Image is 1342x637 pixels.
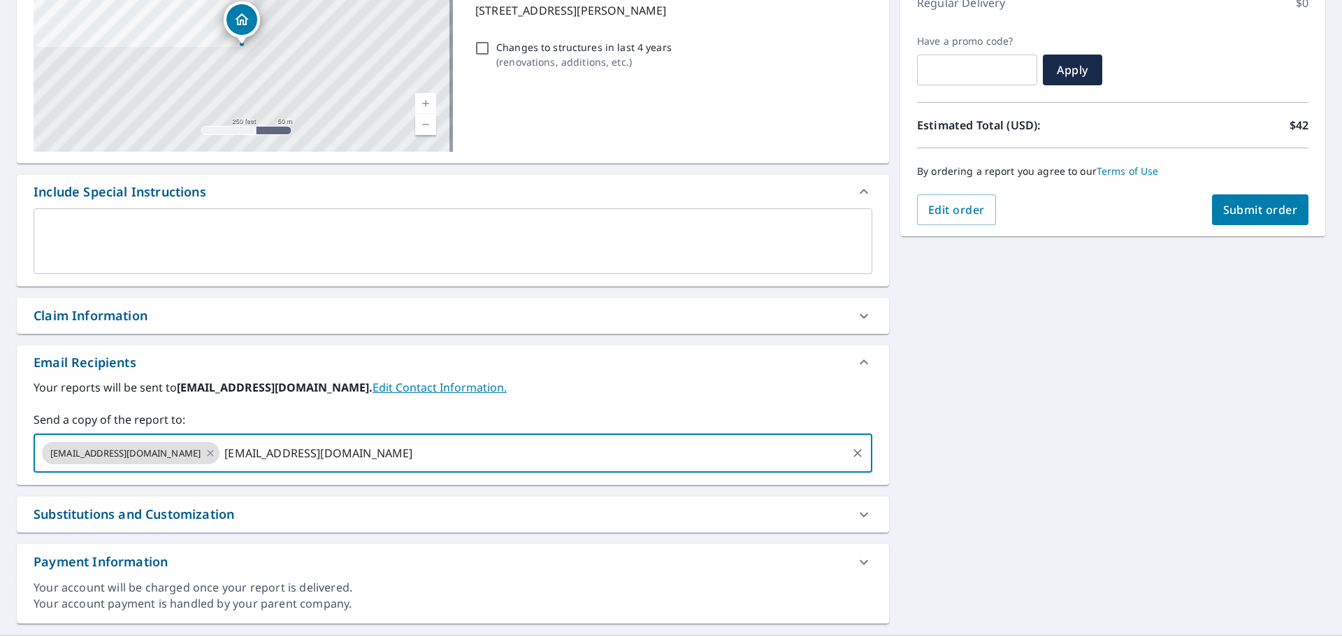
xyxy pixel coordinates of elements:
[34,182,206,201] div: Include Special Instructions
[224,1,260,45] div: Dropped pin, building 1, Residential property, 1255 Dawson Rd Winterville, GA 30683
[34,379,872,396] label: Your reports will be sent to
[373,380,507,395] a: EditContactInfo
[928,202,985,217] span: Edit order
[42,442,219,464] div: [EMAIL_ADDRESS][DOMAIN_NAME]
[34,353,136,372] div: Email Recipients
[1097,164,1159,178] a: Terms of Use
[42,447,209,460] span: [EMAIL_ADDRESS][DOMAIN_NAME]
[1043,55,1102,85] button: Apply
[848,443,867,463] button: Clear
[1290,117,1308,134] p: $42
[415,93,436,114] a: Current Level 17, Zoom In
[496,55,672,69] p: ( renovations, additions, etc. )
[17,175,889,208] div: Include Special Instructions
[917,194,996,225] button: Edit order
[17,496,889,532] div: Substitutions and Customization
[917,165,1308,178] p: By ordering a report you agree to our
[17,345,889,379] div: Email Recipients
[17,298,889,334] div: Claim Information
[34,505,234,524] div: Substitutions and Customization
[415,114,436,135] a: Current Level 17, Zoom Out
[496,40,672,55] p: Changes to structures in last 4 years
[917,35,1037,48] label: Have a promo code?
[34,411,872,428] label: Send a copy of the report to:
[34,306,147,325] div: Claim Information
[1212,194,1309,225] button: Submit order
[17,544,889,580] div: Payment Information
[917,117,1113,134] p: Estimated Total (USD):
[475,2,867,19] p: [STREET_ADDRESS][PERSON_NAME]
[34,580,872,596] div: Your account will be charged once your report is delivered.
[177,380,373,395] b: [EMAIL_ADDRESS][DOMAIN_NAME].
[1223,202,1298,217] span: Submit order
[34,552,168,571] div: Payment Information
[1054,62,1091,78] span: Apply
[34,596,872,612] div: Your account payment is handled by your parent company.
